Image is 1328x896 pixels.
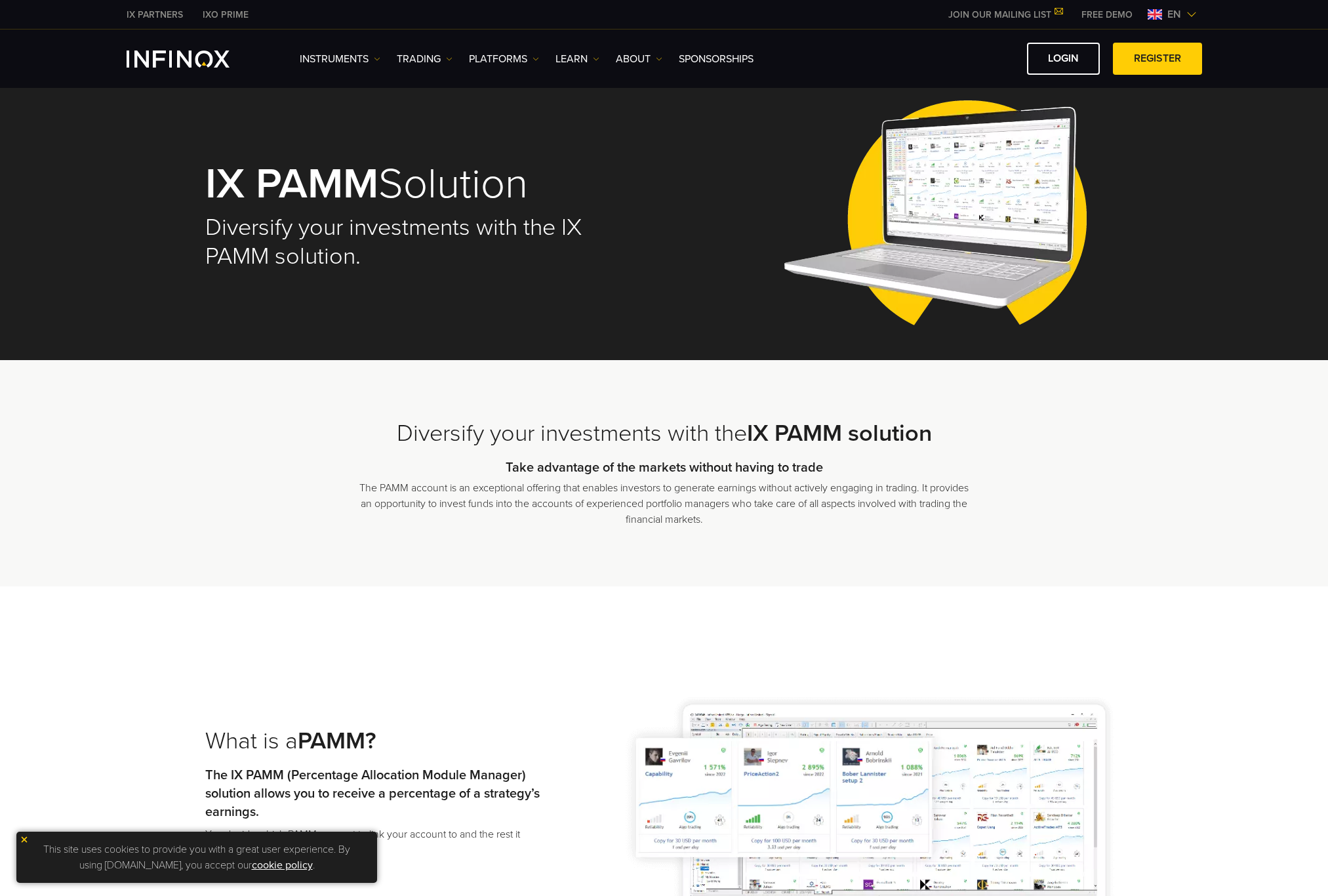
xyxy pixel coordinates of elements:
[506,460,823,476] strong: Take advantage of the markets without having to trade
[117,8,193,22] a: INFINOX
[1072,8,1142,22] a: INFINOX MENU
[127,51,260,68] a: INFINOX Logo
[679,51,754,67] a: SPONSORSHIPS
[397,51,453,67] a: TRADING
[205,826,540,858] p: You decide which PAMM account to link your account to and the rest it taken of.
[616,51,662,67] a: ABOUT
[938,9,1072,20] a: JOIN OUR MAILING LIST
[205,158,378,210] strong: IX PAMM
[747,419,932,447] strong: IX PAMM solution
[205,213,646,271] h2: Diversify your investments with the IX PAMM solution.
[205,727,540,756] h2: What is a
[298,727,376,755] strong: PAMM?
[205,767,540,820] strong: The IX PAMM (Percentage Allocation Module Manager) solution allows you to receive a percentage of...
[1027,43,1100,75] a: LOGIN
[359,480,969,527] p: The PAMM account is an exceptional offering that enables investors to generate earnings without a...
[205,419,1123,448] h2: Diversify your investments with the
[23,838,371,876] p: This site uses cookies to provide you with a great user experience. By using [DOMAIN_NAME], you a...
[469,51,539,67] a: PLATFORMS
[1113,43,1202,75] a: REGISTER
[205,162,646,207] h1: Solution
[555,51,599,67] a: Learn
[300,51,380,67] a: Instruments
[252,859,313,872] a: cookie policy
[193,8,258,22] a: INFINOX
[20,835,29,844] img: yellow close icon
[1162,7,1186,22] span: en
